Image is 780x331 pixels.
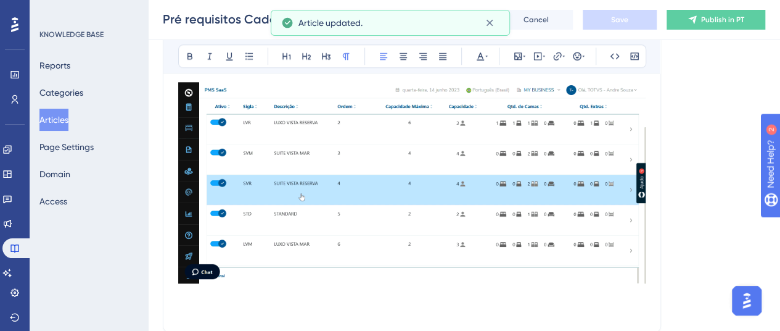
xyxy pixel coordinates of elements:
[163,10,329,28] input: Article Name
[499,10,573,30] button: Cancel
[701,15,744,25] span: Publish in PT
[523,15,549,25] span: Cancel
[728,282,765,319] iframe: UserGuiding AI Assistant Launcher
[39,136,94,158] button: Page Settings
[583,10,657,30] button: Save
[39,190,67,212] button: Access
[667,10,765,30] button: Publish in PT
[86,6,89,16] div: 2
[298,15,363,30] span: Article updated.
[39,54,70,77] button: Reports
[611,15,628,25] span: Save
[29,3,77,18] span: Need Help?
[39,109,68,131] button: Articles
[39,82,83,104] button: Categories
[39,163,70,185] button: Domain
[39,30,104,40] div: KNOWLEDGE BASE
